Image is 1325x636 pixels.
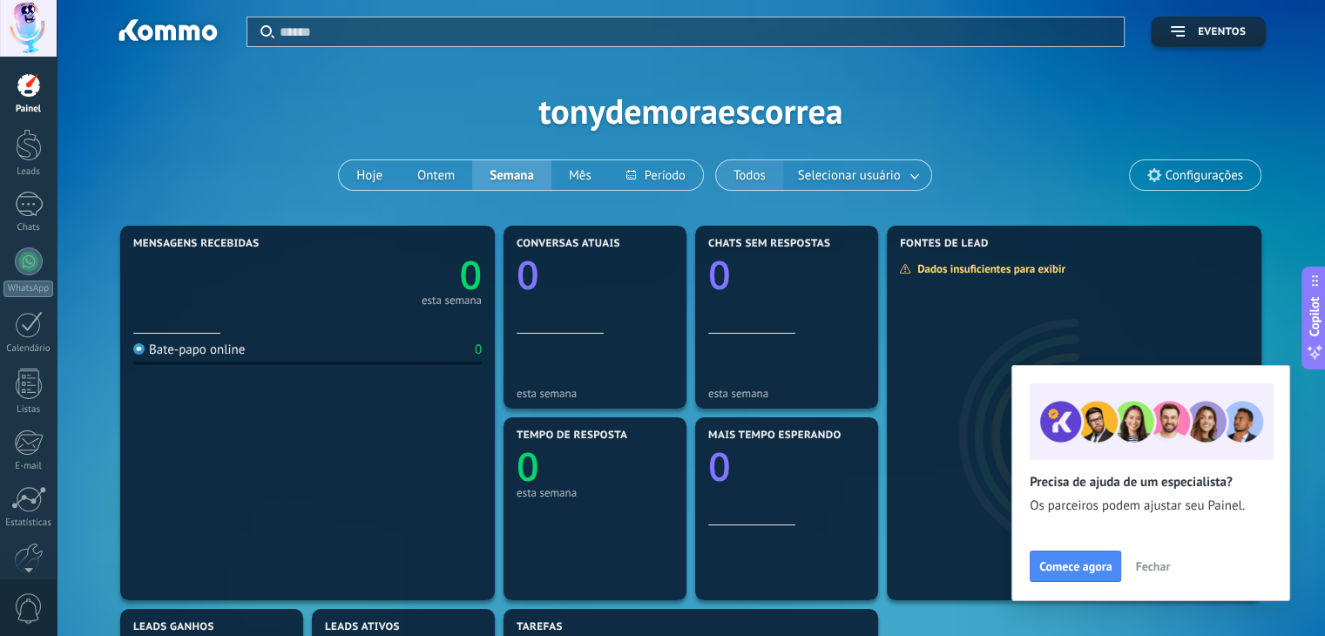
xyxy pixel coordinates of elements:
[1198,26,1246,38] span: Eventos
[1039,560,1112,572] span: Comece agora
[133,238,259,250] span: Mensagens recebidas
[133,343,145,355] img: Bate-papo online
[551,160,609,190] button: Mês
[517,238,620,250] span: Conversas atuais
[517,430,627,442] span: Tempo de resposta
[422,296,482,305] div: esta semana
[3,104,54,115] div: Painel
[517,248,539,301] text: 0
[708,387,865,400] div: esta semana
[517,486,673,499] div: esta semana
[1030,551,1121,582] button: Comece agora
[794,164,904,187] span: Selecionar usuário
[517,440,539,493] text: 0
[325,621,400,633] span: Leads ativos
[1306,297,1323,337] span: Copilot
[900,238,989,250] span: Fontes de lead
[899,261,1078,276] div: Dados insuficientes para exibir
[708,440,731,493] text: 0
[609,160,703,190] button: Período
[3,222,54,233] div: Chats
[1166,168,1243,183] span: Configurações
[708,430,842,442] span: Mais tempo esperando
[308,248,482,301] a: 0
[3,281,53,297] div: WhatsApp
[133,342,245,358] div: Bate-papo online
[472,160,551,190] button: Semana
[1127,553,1178,579] button: Fechar
[708,238,830,250] span: Chats sem respostas
[3,518,54,529] div: Estatísticas
[339,160,400,190] button: Hoje
[1030,497,1272,515] span: Os parceiros podem ajustar seu Painel.
[1030,474,1272,491] h2: Precisa de ajuda de um especialista?
[475,342,482,358] div: 0
[1135,560,1170,572] span: Fechar
[459,248,482,301] text: 0
[400,160,472,190] button: Ontem
[3,461,54,472] div: E-mail
[708,248,731,301] text: 0
[783,160,931,190] button: Selecionar usuário
[3,404,54,416] div: Listas
[517,387,673,400] div: esta semana
[3,343,54,355] div: Calendário
[517,621,563,633] span: Tarefas
[3,166,54,178] div: Leads
[716,160,783,190] button: Todos
[133,621,214,633] span: Leads ganhos
[1151,17,1266,47] button: Eventos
